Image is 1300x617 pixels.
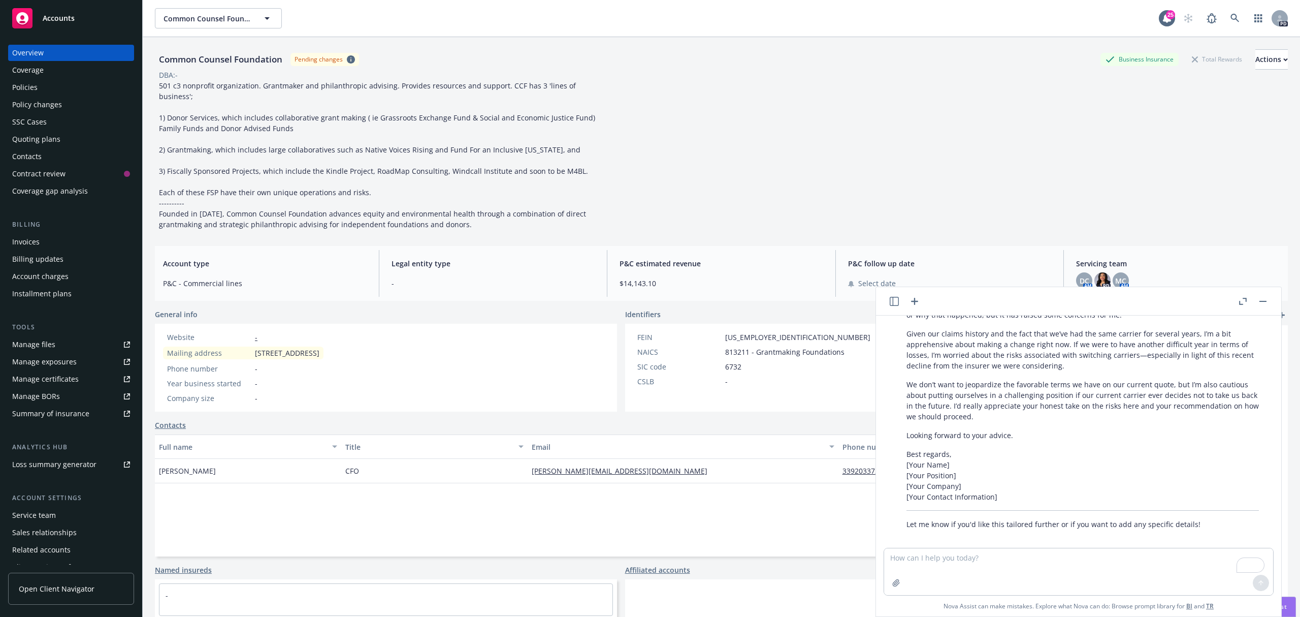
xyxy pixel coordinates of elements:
[1115,275,1126,286] span: MC
[8,406,134,422] a: Summary of insurance
[167,348,251,358] div: Mailing address
[1166,10,1175,19] div: 25
[1201,8,1222,28] a: Report a Bug
[8,507,134,523] a: Service team
[12,354,77,370] div: Manage exposures
[8,354,134,370] a: Manage exposures
[838,435,988,459] button: Phone number
[12,371,79,387] div: Manage certificates
[12,45,44,61] div: Overview
[906,328,1259,371] p: Given our claims history and the fact that we’ve had the same carrier for several years, I’m a bi...
[159,466,216,476] span: [PERSON_NAME]
[842,466,891,476] a: 3392033728
[155,420,186,430] a: Contacts
[8,45,134,61] a: Overview
[8,220,134,230] div: Billing
[8,251,134,267] a: Billing updates
[637,332,721,343] div: FEIN
[392,258,595,269] span: Legal entity type
[167,378,251,389] div: Year business started
[8,268,134,285] a: Account charges
[12,148,42,165] div: Contacts
[12,559,96,575] div: Client navigator features
[8,62,134,78] a: Coverage
[255,363,257,374] span: -
[8,97,134,113] a: Policy changes
[12,336,55,353] div: Manage files
[8,442,134,452] div: Analytics hub
[620,258,823,269] span: P&C estimated revenue
[12,406,89,422] div: Summary of insurance
[725,332,870,343] span: [US_EMPLOYER_IDENTIFICATION_NUMBER]
[8,542,134,558] a: Related accounts
[290,53,359,66] span: Pending changes
[1094,272,1111,289] img: photo
[341,435,528,459] button: Title
[858,278,896,289] span: Select date
[1100,53,1179,66] div: Business Insurance
[532,466,716,476] a: [PERSON_NAME][EMAIL_ADDRESS][DOMAIN_NAME]
[8,322,134,332] div: Tools
[43,14,75,22] span: Accounts
[155,309,198,320] span: General info
[1206,602,1214,610] a: TR
[1080,275,1089,286] span: DC
[8,148,134,165] a: Contacts
[1187,53,1247,66] div: Total Rewards
[12,456,96,473] div: Loss summary generator
[8,286,134,302] a: Installment plans
[625,309,661,320] span: Identifiers
[12,251,63,267] div: Billing updates
[155,565,212,575] a: Named insureds
[8,525,134,541] a: Sales relationships
[1248,8,1269,28] a: Switch app
[725,361,741,372] span: 6732
[12,114,47,130] div: SSC Cases
[1186,602,1192,610] a: BI
[8,131,134,147] a: Quoting plans
[166,591,168,600] a: -
[255,393,257,404] span: -
[1276,309,1288,321] a: add
[906,430,1259,441] p: Looking forward to your advice.
[8,559,134,575] a: Client navigator features
[637,376,721,387] div: CSLB
[620,278,823,289] span: $14,143.10
[8,456,134,473] a: Loss summary generator
[944,596,1214,616] span: Nova Assist can make mistakes. Explore what Nova can do: Browse prompt library for and
[1178,8,1198,28] a: Start snowing
[345,466,359,476] span: CFO
[12,234,40,250] div: Invoices
[725,376,728,387] span: -
[842,442,972,452] div: Phone number
[167,363,251,374] div: Phone number
[155,8,282,28] button: Common Counsel Foundation
[345,442,512,452] div: Title
[8,114,134,130] a: SSC Cases
[12,97,62,113] div: Policy changes
[159,442,326,452] div: Full name
[1225,8,1245,28] a: Search
[906,449,1259,502] p: Best regards, [Your Name] [Your Position] [Your Company] [Your Contact Information]
[725,347,844,357] span: 813211 - Grantmaking Foundations
[12,166,66,182] div: Contract review
[528,435,838,459] button: Email
[8,79,134,96] a: Policies
[1255,49,1288,70] button: Actions
[637,347,721,357] div: NAICS
[12,542,71,558] div: Related accounts
[295,55,343,64] div: Pending changes
[12,507,56,523] div: Service team
[12,388,60,405] div: Manage BORs
[164,13,251,24] span: Common Counsel Foundation
[12,183,88,199] div: Coverage gap analysis
[392,278,595,289] span: -
[625,565,690,575] a: Affiliated accounts
[159,81,597,229] span: 501 c3 nonprofit organization. Grantmaker and philanthropic advising. Provides resources and supp...
[167,393,251,404] div: Company size
[8,183,134,199] a: Coverage gap analysis
[19,583,94,594] span: Open Client Navigator
[637,361,721,372] div: SIC code
[167,332,251,343] div: Website
[532,442,823,452] div: Email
